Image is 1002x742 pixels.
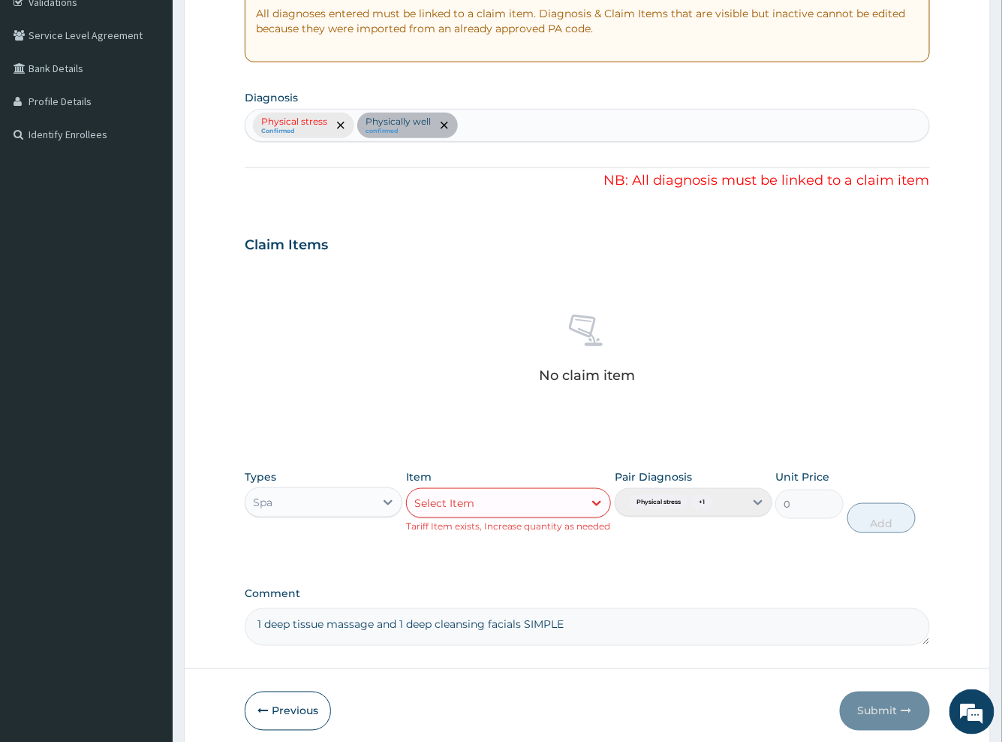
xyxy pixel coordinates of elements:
label: Types [245,471,276,484]
button: Submit [840,692,930,731]
small: Tariff Item exists, Increase quantity as needed [406,520,611,532]
h3: Claim Items [245,237,328,254]
p: NB: All diagnosis must be linked to a claim item [245,171,929,191]
textarea: Type your message and hit 'Enter' [8,410,286,463]
button: Previous [245,692,331,731]
label: Comment [245,587,929,600]
label: Pair Diagnosis [615,469,692,484]
div: Chat with us now [78,84,252,104]
p: No claim item [539,368,635,383]
label: Unit Price [775,469,829,484]
div: Select Item [414,496,474,511]
div: Spa [253,495,272,510]
label: Diagnosis [245,90,298,105]
div: Minimize live chat window [246,8,282,44]
img: d_794563401_company_1708531726252_794563401 [28,75,61,113]
p: All diagnoses entered must be linked to a claim item. Diagnosis & Claim Items that are visible bu... [256,6,918,36]
label: Item [406,469,432,484]
span: We're online! [87,189,207,341]
button: Add [847,503,916,533]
